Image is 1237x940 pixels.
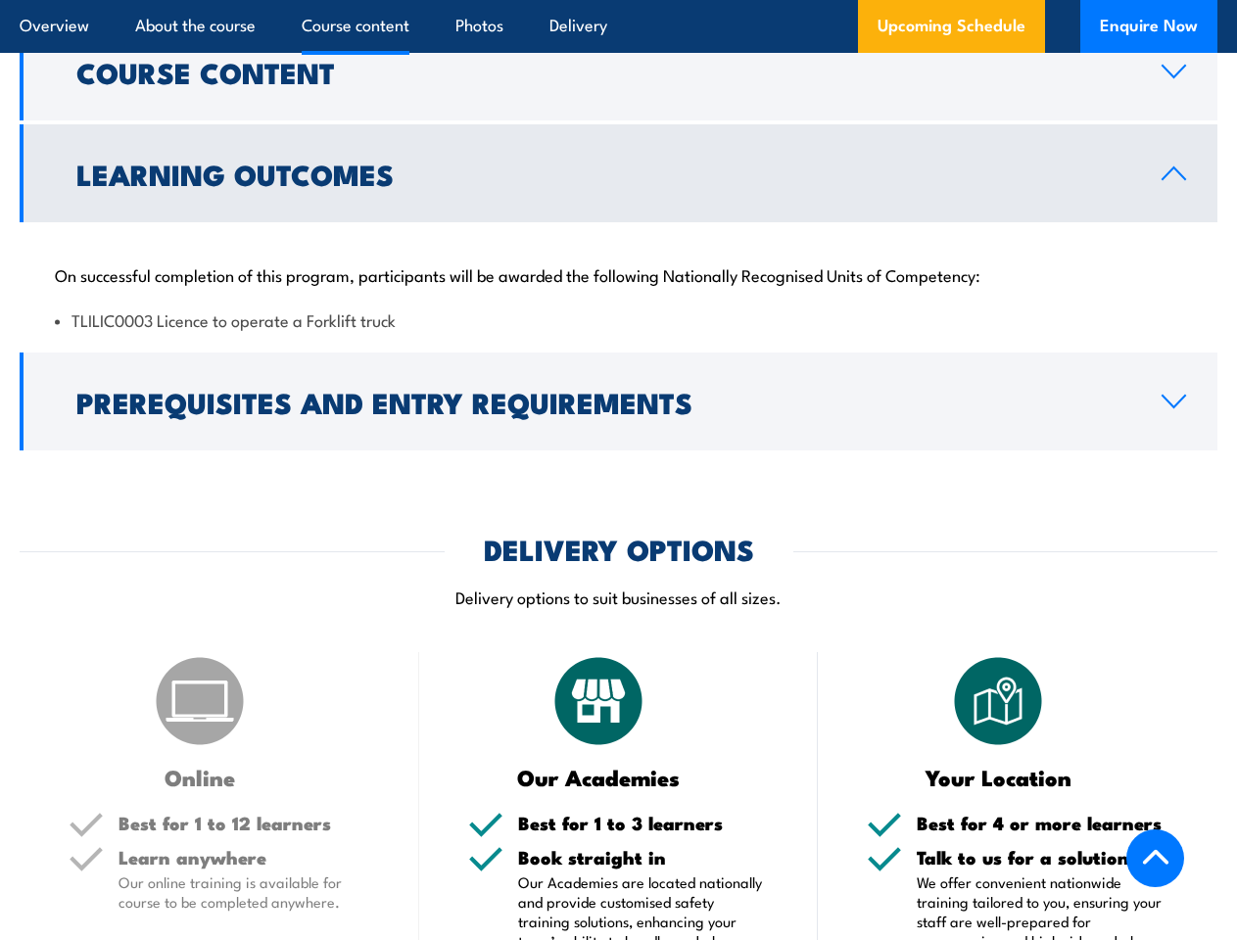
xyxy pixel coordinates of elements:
[20,352,1217,450] a: Prerequisites and Entry Requirements
[119,872,370,912] p: Our online training is available for course to be completed anywhere.
[20,23,1217,120] a: Course Content
[119,814,370,832] h5: Best for 1 to 12 learners
[917,848,1168,867] h5: Talk to us for a solution
[518,814,770,832] h5: Best for 1 to 3 learners
[20,124,1217,222] a: Learning Outcomes
[55,308,1182,331] li: TLILIC0003 Licence to operate a Forklift truck
[518,848,770,867] h5: Book straight in
[917,814,1168,832] h5: Best for 4 or more learners
[20,586,1217,608] p: Delivery options to suit businesses of all sizes.
[119,848,370,867] h5: Learn anywhere
[55,264,1182,284] p: On successful completion of this program, participants will be awarded the following Nationally R...
[484,536,754,561] h2: DELIVERY OPTIONS
[69,766,331,788] h3: Online
[76,161,1130,186] h2: Learning Outcomes
[76,389,1130,414] h2: Prerequisites and Entry Requirements
[468,766,731,788] h3: Our Academies
[76,59,1130,84] h2: Course Content
[867,766,1129,788] h3: Your Location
